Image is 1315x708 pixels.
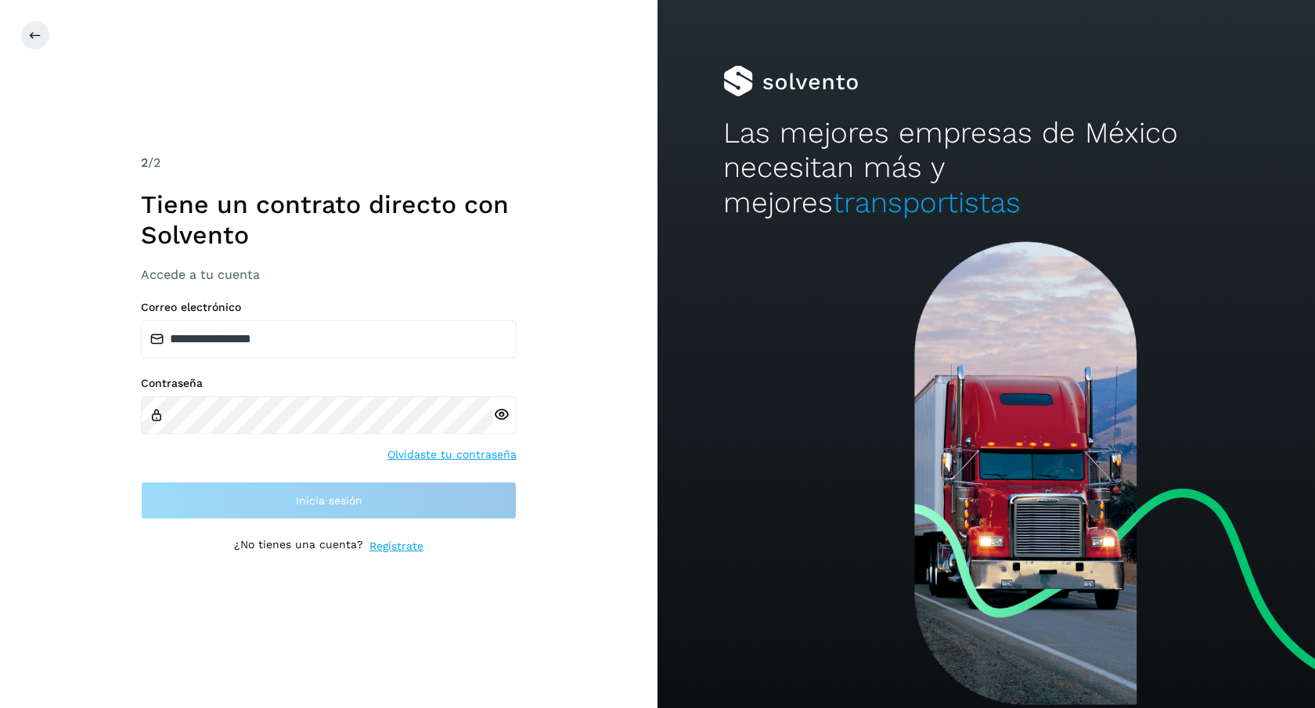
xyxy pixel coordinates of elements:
[234,538,363,554] p: ¿No tienes una cuenta?
[141,190,517,250] h1: Tiene un contrato directo con Solvento
[141,377,517,390] label: Contraseña
[141,267,517,282] h3: Accede a tu cuenta
[141,155,148,170] span: 2
[833,186,1021,219] span: transportistas
[387,446,517,463] a: Olvidaste tu contraseña
[141,301,517,314] label: Correo electrónico
[296,495,362,506] span: Inicia sesión
[369,538,423,554] a: Regístrate
[723,116,1249,220] h2: Las mejores empresas de México necesitan más y mejores
[141,482,517,519] button: Inicia sesión
[141,154,517,172] div: /2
